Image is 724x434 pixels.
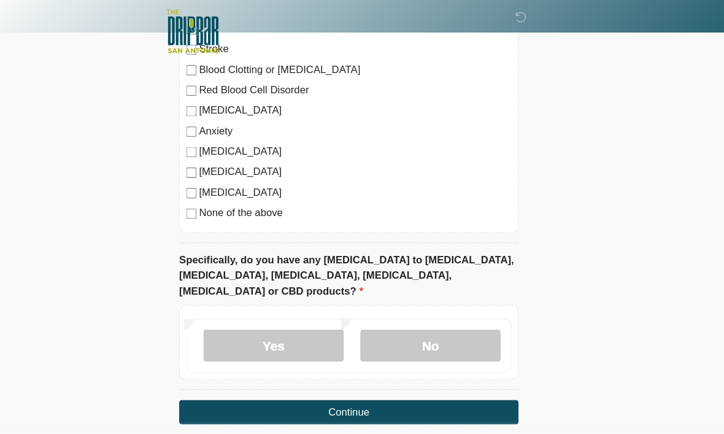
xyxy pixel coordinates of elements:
input: None of the above [206,200,216,210]
input: [MEDICAL_DATA] [206,102,216,112]
label: None of the above [218,197,518,212]
label: Blood Clotting or [MEDICAL_DATA] [218,60,518,74]
label: [MEDICAL_DATA] [218,158,518,172]
a: Privacy Policy [294,424,355,434]
button: Continue [199,384,525,407]
input: [MEDICAL_DATA] [206,180,216,190]
input: Blood Clotting or [MEDICAL_DATA] [206,63,216,72]
label: Anxiety [218,118,518,133]
label: [MEDICAL_DATA] [218,99,518,114]
a: | [355,424,357,434]
label: Yes [223,316,357,347]
label: No [373,316,507,347]
input: [MEDICAL_DATA] [206,161,216,171]
label: Red Blood Cell Disorder [218,79,518,94]
input: Anxiety [206,122,216,131]
input: Red Blood Cell Disorder [206,82,216,92]
label: Specifically, do you have any [MEDICAL_DATA] to [MEDICAL_DATA], [MEDICAL_DATA], [MEDICAL_DATA], [... [199,242,525,287]
label: [MEDICAL_DATA] [218,177,518,192]
img: The DRIPBaR - San Antonio Fossil Creek Logo [187,9,237,52]
label: [MEDICAL_DATA] [218,138,518,153]
a: Terms of Service [357,424,430,434]
input: [MEDICAL_DATA] [206,141,216,151]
